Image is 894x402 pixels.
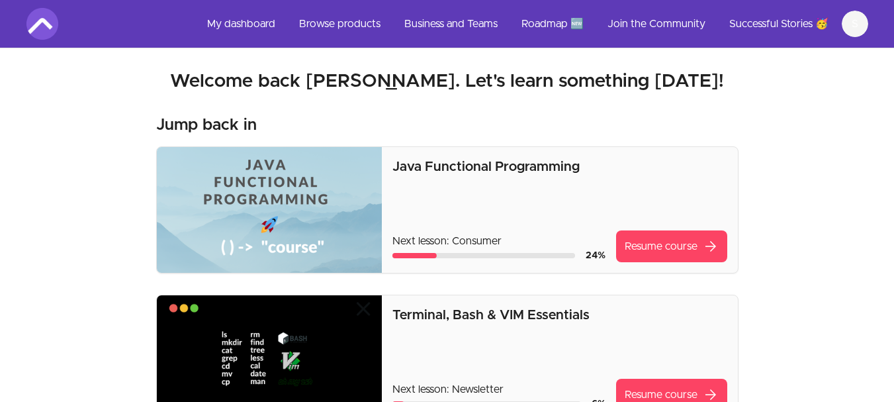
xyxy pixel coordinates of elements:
[392,158,727,176] p: Java Functional Programming
[156,115,257,136] h3: Jump back in
[26,8,58,40] img: Amigoscode logo
[26,70,868,93] h2: Welcome back [PERSON_NAME]. Let's learn something [DATE]!
[842,11,868,37] button: S
[719,8,839,40] a: Successful Stories 🥳
[511,8,594,40] a: Roadmap 🆕
[392,381,605,397] p: Next lesson: Newsletter
[616,230,727,262] a: Resume coursearrow_forward
[394,8,508,40] a: Business and Teams
[392,253,574,258] div: Course progress
[197,8,868,40] nav: Main
[157,147,382,273] img: Product image for Java Functional Programming
[703,238,719,254] span: arrow_forward
[597,8,716,40] a: Join the Community
[197,8,286,40] a: My dashboard
[392,233,605,249] p: Next lesson: Consumer
[289,8,391,40] a: Browse products
[586,251,605,260] span: 24 %
[392,306,727,325] p: Terminal, Bash & VIM Essentials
